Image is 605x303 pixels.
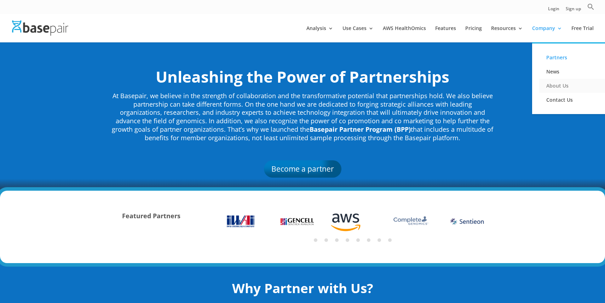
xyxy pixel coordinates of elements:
a: Company [532,26,562,42]
button: 1 of 2 [314,238,317,242]
strong: Featured Partners [122,212,180,220]
a: Login [548,7,559,14]
a: Analysis [306,26,333,42]
strong: Unleashing the Power of Partnerships [156,66,449,87]
iframe: Drift Widget Chat Controller [570,268,597,295]
img: sentieon [449,217,485,226]
a: Free Trial [571,26,594,42]
a: Sign up [566,7,581,14]
a: Search Icon Link [587,3,594,14]
button: 7 of 2 [378,238,381,242]
a: Features [435,26,456,42]
img: Basepair [12,20,68,36]
a: Become a partner [264,160,341,177]
button: 3 of 2 [335,238,339,242]
strong: Why Partner with Us? [232,279,373,297]
strong: Basepair Partner Program (BPP) [310,125,411,133]
button: 6 of 2 [367,238,370,242]
a: Use Cases [342,26,374,42]
a: AWS HealthOmics [383,26,426,42]
a: Resources [491,26,523,42]
button: 5 of 2 [356,238,360,242]
svg: Search [587,3,594,10]
button: 2 of 2 [324,238,328,242]
span: At Basepair, we believe in the strength of collaboration and the transformative potential that pa... [112,91,493,142]
button: 8 of 2 [388,238,392,242]
a: Pricing [465,26,482,42]
button: 4 of 2 [346,238,349,242]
